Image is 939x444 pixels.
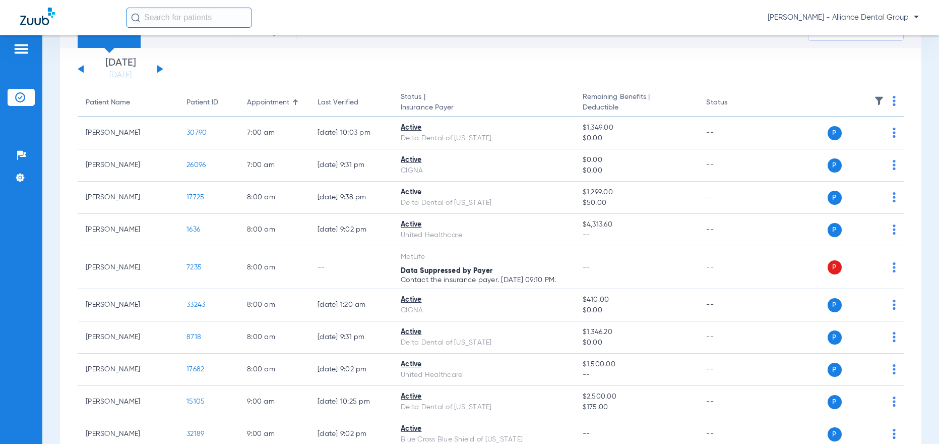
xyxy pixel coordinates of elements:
[828,363,842,377] span: P
[318,97,358,108] div: Last Verified
[186,398,205,405] span: 15105
[893,364,896,374] img: group-dot-blue.svg
[893,300,896,310] img: group-dot-blue.svg
[239,182,309,214] td: 8:00 AM
[401,165,567,176] div: CIGNA
[401,123,567,133] div: Active
[583,430,590,437] span: --
[401,219,567,230] div: Active
[401,370,567,380] div: United Healthcare
[90,70,151,80] a: [DATE]
[893,160,896,170] img: group-dot-blue.svg
[186,161,206,169] span: 26096
[78,386,178,418] td: [PERSON_NAME]
[828,427,842,441] span: P
[78,149,178,182] td: [PERSON_NAME]
[126,8,252,28] input: Search for patients
[583,133,691,144] span: $0.00
[401,338,567,348] div: Delta Dental of [US_STATE]
[583,230,691,241] span: --
[186,194,204,201] span: 17725
[893,429,896,439] img: group-dot-blue.svg
[247,97,289,108] div: Appointment
[401,276,567,284] p: Contact the insurance payer. [DATE] 09:10 PM.
[893,332,896,342] img: group-dot-blue.svg
[78,182,178,214] td: [PERSON_NAME]
[20,8,55,25] img: Zuub Logo
[583,187,691,198] span: $1,299.00
[239,386,309,418] td: 9:00 AM
[186,97,231,108] div: Patient ID
[78,289,178,321] td: [PERSON_NAME]
[309,117,393,149] td: [DATE] 10:03 PM
[186,430,204,437] span: 32189
[583,392,691,402] span: $2,500.00
[401,392,567,402] div: Active
[893,192,896,202] img: group-dot-blue.svg
[247,97,301,108] div: Appointment
[768,13,919,23] span: [PERSON_NAME] - Alliance Dental Group
[309,354,393,386] td: [DATE] 9:02 PM
[583,165,691,176] span: $0.00
[583,102,691,113] span: Deductible
[583,359,691,370] span: $1,500.00
[401,230,567,241] div: United Healthcare
[583,295,691,305] span: $410.00
[239,354,309,386] td: 8:00 AM
[318,97,385,108] div: Last Verified
[401,305,567,316] div: CIGNA
[698,246,766,289] td: --
[583,155,691,165] span: $0.00
[583,123,691,133] span: $1,349.00
[828,223,842,237] span: P
[575,89,699,117] th: Remaining Benefits |
[86,97,130,108] div: Patient Name
[698,89,766,117] th: Status
[78,354,178,386] td: [PERSON_NAME]
[186,366,204,373] span: 17682
[401,424,567,434] div: Active
[828,298,842,312] span: P
[698,354,766,386] td: --
[401,327,567,338] div: Active
[401,155,567,165] div: Active
[309,289,393,321] td: [DATE] 1:20 AM
[828,260,842,274] span: P
[309,246,393,289] td: --
[828,395,842,409] span: P
[828,126,842,140] span: P
[393,89,575,117] th: Status |
[401,198,567,208] div: Delta Dental of [US_STATE]
[239,214,309,246] td: 8:00 AM
[583,327,691,338] span: $1,346.20
[583,402,691,413] span: $175.00
[893,397,896,407] img: group-dot-blue.svg
[401,133,567,144] div: Delta Dental of [US_STATE]
[401,187,567,198] div: Active
[893,262,896,272] img: group-dot-blue.svg
[239,321,309,354] td: 8:00 AM
[893,225,896,235] img: group-dot-blue.svg
[78,117,178,149] td: [PERSON_NAME]
[698,386,766,418] td: --
[78,321,178,354] td: [PERSON_NAME]
[401,267,492,274] span: Data Suppressed by Payer
[78,246,178,289] td: [PERSON_NAME]
[874,96,884,106] img: filter.svg
[698,182,766,214] td: --
[401,102,567,113] span: Insurance Payer
[86,97,170,108] div: Patient Name
[13,43,29,55] img: hamburger-icon
[698,214,766,246] td: --
[583,305,691,316] span: $0.00
[698,117,766,149] td: --
[583,198,691,208] span: $50.00
[583,370,691,380] span: --
[239,289,309,321] td: 8:00 AM
[186,301,205,308] span: 33243
[78,214,178,246] td: [PERSON_NAME]
[698,149,766,182] td: --
[239,246,309,289] td: 8:00 AM
[186,97,218,108] div: Patient ID
[698,289,766,321] td: --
